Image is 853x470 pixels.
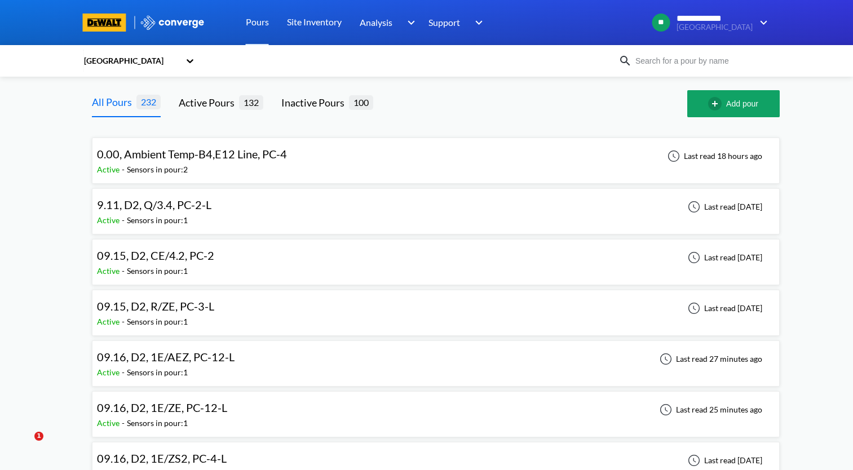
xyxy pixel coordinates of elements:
a: 09.16, D2, 1E/ZS2, PC-4-LActive-Sensors in pour:1Last read [DATE] [92,455,780,464]
span: Active [97,317,122,326]
a: branding logo [83,14,140,32]
span: 09.15, D2, R/ZE, PC-3-L [97,299,214,313]
span: 09.16, D2, 1E/AEZ, PC-12-L [97,350,235,363]
div: Sensors in pour: 1 [127,366,188,379]
div: [GEOGRAPHIC_DATA] [83,55,180,67]
span: Active [97,367,122,377]
a: 0.00, Ambient Temp-B4,E12 Line, PC-4Active-Sensors in pour:2Last read 18 hours ago [92,150,780,160]
button: Add pour [687,90,780,117]
span: - [122,317,127,326]
img: add-circle-outline.svg [708,97,726,110]
a: 9.11, D2, Q/3.4, PC-2-LActive-Sensors in pour:1Last read [DATE] [92,201,780,211]
div: Sensors in pour: 1 [127,316,188,328]
div: Last read [DATE] [682,200,766,214]
img: icon-search.svg [618,54,632,68]
span: 9.11, D2, Q/3.4, PC-2-L [97,198,211,211]
span: Analysis [360,15,392,29]
span: Active [97,266,122,276]
img: branding logo [83,14,126,32]
span: 09.15, D2, CE/4.2, PC-2 [97,249,214,262]
span: 09.16, D2, 1E/ZS2, PC-4-L [97,451,227,465]
span: - [122,418,127,428]
span: - [122,165,127,174]
div: Sensors in pour: 1 [127,265,188,277]
span: 09.16, D2, 1E/ZE, PC-12-L [97,401,227,414]
img: downArrow.svg [753,16,771,29]
img: logo_ewhite.svg [140,15,205,30]
span: [GEOGRAPHIC_DATA] [677,23,753,32]
img: downArrow.svg [468,16,486,29]
div: Inactive Pours [281,95,349,110]
div: Sensors in pour: 2 [127,163,188,176]
div: Last read [DATE] [682,454,766,467]
span: 0.00, Ambient Temp-B4,E12 Line, PC-4 [97,147,287,161]
iframe: Intercom live chat [11,432,38,459]
span: - [122,367,127,377]
span: Active [97,418,122,428]
div: Last read 18 hours ago [661,149,766,163]
a: 09.16, D2, 1E/AEZ, PC-12-LActive-Sensors in pour:1Last read 27 minutes ago [92,353,780,363]
div: Sensors in pour: 1 [127,417,188,429]
span: Support [428,15,460,29]
span: 232 [136,95,161,109]
span: - [122,266,127,276]
div: Last read 27 minutes ago [653,352,766,366]
div: Last read [DATE] [682,251,766,264]
span: - [122,215,127,225]
img: downArrow.svg [400,16,418,29]
div: Last read 25 minutes ago [653,403,766,416]
span: 1 [34,432,43,441]
span: Active [97,215,122,225]
div: Last read [DATE] [682,301,766,315]
div: Sensors in pour: 1 [127,214,188,227]
span: Active [97,165,122,174]
div: Active Pours [179,95,239,110]
a: 09.15, D2, CE/4.2, PC-2Active-Sensors in pour:1Last read [DATE] [92,252,780,261]
span: 132 [239,95,263,109]
div: All Pours [92,94,136,110]
a: 09.15, D2, R/ZE, PC-3-LActive-Sensors in pour:1Last read [DATE] [92,303,780,312]
input: Search for a pour by name [632,55,768,67]
span: 100 [349,95,373,109]
a: 09.16, D2, 1E/ZE, PC-12-LActive-Sensors in pour:1Last read 25 minutes ago [92,404,780,414]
